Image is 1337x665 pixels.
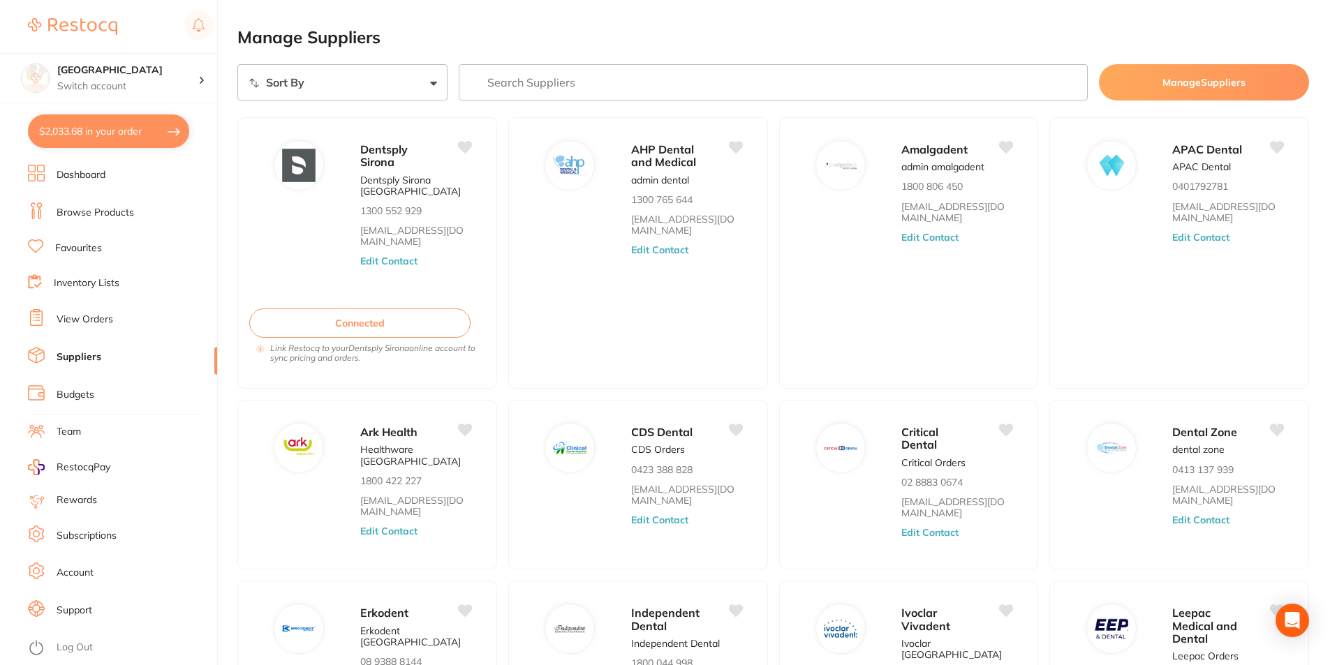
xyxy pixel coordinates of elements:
span: Dental Zone [1172,425,1237,439]
p: Leepac Orders [1172,650,1239,662]
span: Critical Dental [901,425,938,451]
p: 1800 806 450 [901,181,963,192]
p: 1300 765 644 [631,194,693,205]
p: Switch account [57,80,198,94]
button: $2,033.68 in your order [28,114,189,148]
p: 02 8883 0674 [901,477,963,488]
span: Dentsply Sirona [360,142,408,169]
img: Ivoclar Vivadent [824,612,857,645]
img: Critical Dental [824,431,857,465]
a: Budgets [57,388,94,402]
a: Inventory Lists [54,276,119,290]
img: Ark Health [283,431,316,465]
a: [EMAIL_ADDRESS][DOMAIN_NAME] [360,225,471,247]
span: AHP Dental and Medical [631,142,696,169]
a: Account [57,566,94,580]
span: Amalgadent [901,142,968,156]
a: View Orders [57,313,113,327]
a: [EMAIL_ADDRESS][DOMAIN_NAME] [1172,201,1283,223]
button: Edit Contact [631,514,688,525]
img: RestocqPay [28,459,45,475]
a: [EMAIL_ADDRESS][DOMAIN_NAME] [901,496,1012,518]
img: APAC Dental [1095,149,1128,182]
img: Amalgadent [824,149,857,182]
p: dental zone [1172,444,1225,455]
input: Search Suppliers [459,64,1088,100]
a: Browse Products [57,206,134,220]
button: Edit Contact [1172,514,1229,525]
a: [EMAIL_ADDRESS][DOMAIN_NAME] [360,495,471,517]
p: 1300 552 929 [360,205,422,216]
span: RestocqPay [57,461,110,475]
a: Log Out [57,641,93,655]
img: Lakes Boulevard Dental [22,64,50,92]
p: Independent Dental [631,638,720,649]
button: Edit Contact [1172,232,1229,243]
p: CDS Orders [631,444,685,455]
span: Ark Health [360,425,418,439]
img: Dental Zone [1095,431,1128,465]
button: ManageSuppliers [1099,64,1309,100]
a: Support [57,604,92,618]
p: Ivoclar [GEOGRAPHIC_DATA] [901,638,1012,660]
button: Edit Contact [360,525,418,537]
a: Dashboard [57,168,105,182]
button: Connected [249,308,471,338]
a: Rewards [57,493,97,507]
span: Erkodent [360,606,408,620]
p: admin dental [631,174,689,186]
a: Team [57,425,81,439]
p: Critical Orders [901,457,966,468]
a: [EMAIL_ADDRESS][DOMAIN_NAME] [1172,484,1283,506]
a: [EMAIL_ADDRESS][DOMAIN_NAME] [631,214,742,236]
img: Independent Dental [553,612,586,645]
img: Dentsply Sirona [283,149,316,182]
i: Link Restocq to your Dentsply Sirona online account to sync pricing and orders. [270,343,478,363]
h2: Manage Suppliers [237,28,1309,47]
a: [EMAIL_ADDRESS][DOMAIN_NAME] [631,484,742,506]
a: Restocq Logo [28,10,117,43]
button: Edit Contact [631,244,688,255]
span: CDS Dental [631,425,693,439]
p: admin amalgadent [901,161,984,172]
h4: Lakes Boulevard Dental [57,63,198,77]
button: Edit Contact [360,255,418,267]
button: Log Out [28,637,213,659]
p: 0413 137 939 [1172,464,1234,475]
a: RestocqPay [28,459,110,475]
button: Edit Contact [901,232,959,243]
img: Erkodent [283,612,316,645]
p: Healthware [GEOGRAPHIC_DATA] [360,444,471,466]
button: Edit Contact [901,527,959,538]
div: Open Intercom Messenger [1276,604,1309,637]
a: [EMAIL_ADDRESS][DOMAIN_NAME] [901,201,1012,223]
p: 0423 388 828 [631,464,693,475]
p: APAC Dental [1172,161,1231,172]
p: 1800 422 227 [360,475,422,486]
a: Favourites [55,241,102,255]
p: Erkodent [GEOGRAPHIC_DATA] [360,625,471,648]
span: Independent Dental [631,606,700,632]
p: 0401792781 [1172,181,1228,192]
img: Restocq Logo [28,18,117,35]
span: Ivoclar Vivadent [901,606,950,632]
a: Subscriptions [57,529,117,543]
a: Suppliers [57,350,101,364]
img: Leepac Medical and Dental [1095,612,1128,645]
span: Leepac Medical and Dental [1172,606,1237,645]
p: Dentsply Sirona [GEOGRAPHIC_DATA] [360,174,471,197]
img: CDS Dental [553,431,586,465]
img: AHP Dental and Medical [553,149,586,182]
span: APAC Dental [1172,142,1242,156]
